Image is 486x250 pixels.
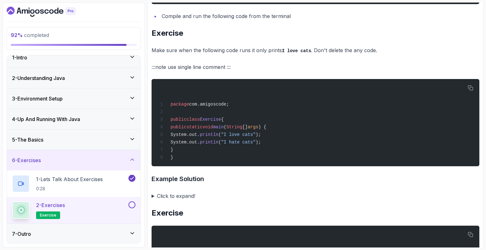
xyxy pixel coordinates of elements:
[40,213,56,218] span: exercise
[186,125,202,130] span: static
[12,54,27,61] h3: 1 - Intro
[12,74,65,82] h3: 2 - Understanding Java
[224,125,226,130] span: (
[221,132,256,137] span: "I love cats"
[171,147,173,152] span: }
[7,7,90,17] a: Dashboard
[152,174,479,184] h3: Example Solution
[171,102,189,107] span: package
[171,125,186,130] span: public
[282,48,311,53] code: I love cats
[152,192,479,200] summary: Click to expand!
[152,28,479,38] h2: Exercise
[160,12,479,21] li: Compile and run the following code from the terminal
[218,140,221,145] span: (
[200,140,218,145] span: println
[221,117,224,122] span: {
[256,140,261,145] span: );
[12,175,135,192] button: 1-Lets Talk About Exercises0:28
[258,125,266,130] span: ) {
[12,230,31,238] h3: 7 - Outro
[171,117,186,122] span: public
[36,186,103,192] p: 0:28
[36,201,65,209] p: 2 - Exercises
[7,47,140,68] button: 1-Intro
[200,117,221,122] span: Exercise
[152,208,479,218] h2: Exercise
[171,140,200,145] span: System.out.
[200,132,218,137] span: println
[189,102,229,107] span: com.amigoscode;
[248,125,259,130] span: args
[256,132,261,137] span: );
[11,32,23,38] span: 92 %
[213,125,224,130] span: main
[36,175,103,183] p: 1 - Lets Talk About Exercises
[7,109,140,129] button: 4-Up And Running With Java
[186,117,200,122] span: class
[7,224,140,244] button: 7-Outro
[242,125,248,130] span: []
[7,88,140,109] button: 3-Environment Setup
[12,156,41,164] h3: 6 - Exercises
[7,68,140,88] button: 2-Understanding Java
[12,95,63,102] h3: 3 - Environment Setup
[221,140,256,145] span: "I hate cats"
[152,46,479,55] p: Make sure when the following code runs it only prints . Don't delete the any code.
[12,201,135,219] button: 2-Exercisesexercise
[11,32,49,38] span: completed
[12,136,43,143] h3: 5 - The Basics
[218,132,221,137] span: (
[202,125,213,130] span: void
[7,130,140,150] button: 5-The Basics
[12,115,80,123] h3: 4 - Up And Running With Java
[226,125,242,130] span: String
[7,150,140,170] button: 6-Exercises
[152,63,479,71] p: :::note use single line comment :::
[171,155,173,160] span: }
[171,132,200,137] span: System.out.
